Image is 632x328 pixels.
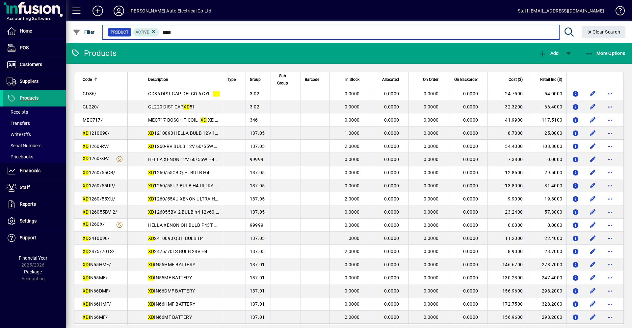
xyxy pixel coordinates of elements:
[87,5,108,17] button: Add
[384,157,399,162] span: 0.0000
[384,288,399,293] span: 0.0000
[487,127,527,140] td: 8.7000
[83,76,92,83] span: Code
[250,315,265,320] span: 137.01
[20,168,40,173] span: Financials
[527,100,566,113] td: 66.4000
[3,118,66,129] a: Transfers
[588,194,598,204] button: Edit
[424,196,439,201] span: 0.0000
[424,157,439,162] span: 0.0000
[384,117,399,123] span: 0.0000
[423,76,438,83] span: On Order
[527,311,566,324] td: 298.2000
[148,183,154,188] em: XD
[487,258,527,271] td: 146.6700
[83,196,115,201] span: 1260/55XU/
[463,315,478,320] span: 0.0000
[424,301,439,307] span: 0.0000
[83,170,115,175] span: 1260/55CB/
[148,249,154,254] em: XD
[83,315,89,320] em: XD
[148,249,208,254] span: 2475/70TS BULB 24V H4
[588,312,598,322] button: Edit
[463,196,478,201] span: 0.0000
[605,259,615,270] button: More options
[345,130,360,136] span: 1.0000
[83,196,89,201] em: XD
[588,246,598,257] button: Edit
[487,192,527,205] td: 9.9000
[213,91,220,96] em: XD
[345,183,360,188] span: 0.0000
[527,192,566,205] td: 19.8000
[148,262,195,267] span: IN55HMF BATTERY
[20,218,37,223] span: Settings
[250,223,263,228] span: 99999
[373,76,405,83] div: Allocated
[148,196,240,201] span: 1260/55XU XENON ULTRA H4 12V60/55
[384,236,399,241] span: 0.0000
[250,236,265,241] span: 137.05
[148,236,204,241] span: 2410090 Q.H. BULB H4
[487,113,527,127] td: 41.9900
[83,315,108,320] span: IN66MF/
[527,232,566,245] td: 22.4000
[20,62,42,67] span: Customers
[108,5,129,17] button: Profile
[605,312,615,322] button: More options
[424,223,439,228] span: 0.0000
[83,275,89,280] em: XD
[424,209,439,215] span: 0.0000
[384,104,399,109] span: 0.0000
[83,183,89,188] em: XD
[452,76,484,83] div: On Backorder
[487,87,527,100] td: 24.7500
[384,183,399,188] span: 0.0000
[227,76,236,83] span: Type
[345,157,360,162] span: 0.0000
[7,109,28,115] span: Receipts
[111,29,128,35] span: Product
[148,196,154,201] em: XD
[454,76,478,83] span: On Backorder
[148,130,154,136] em: XD
[588,128,598,138] button: Edit
[250,76,261,83] span: Group
[250,275,265,280] span: 137.01
[509,76,523,83] span: Cost ($)
[7,154,33,159] span: Pricebooks
[463,209,478,215] span: 0.0000
[3,213,66,229] a: Settings
[3,106,66,118] a: Receipts
[20,95,39,101] span: Products
[527,245,566,258] td: 23.7000
[605,233,615,244] button: More options
[487,100,527,113] td: 32.3200
[148,209,154,215] em: XD
[148,117,233,123] span: MEC717 BOSCH T COIL - -XE FALCON
[250,288,265,293] span: 137.01
[527,166,566,179] td: 29.5000
[83,275,108,280] span: IN55MF/
[7,143,41,148] span: Serial Numbers
[588,299,598,309] button: Edit
[384,209,399,215] span: 0.0000
[527,127,566,140] td: 25.0000
[345,288,360,293] span: 0.0000
[424,144,439,149] span: 0.0000
[3,129,66,140] a: Write Offs
[133,28,159,36] mat-chip: Activation Status: Active
[518,6,604,16] div: Staff [EMAIL_ADDRESS][DOMAIN_NAME]
[73,30,95,35] span: Filter
[384,130,399,136] span: 0.0000
[345,223,360,228] span: 0.0000
[3,57,66,73] a: Customers
[605,286,615,296] button: More options
[588,286,598,296] button: Edit
[148,170,209,175] span: 1260/55CB Q.H. BULB H4
[605,141,615,152] button: More options
[584,47,627,59] button: More Options
[83,130,89,136] em: XD
[20,45,29,50] span: POS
